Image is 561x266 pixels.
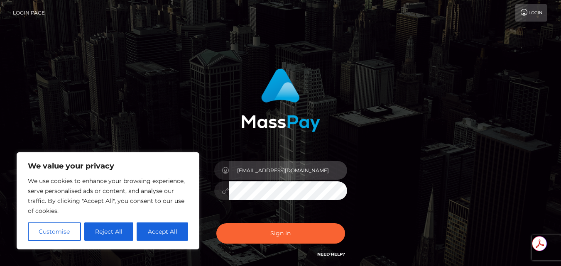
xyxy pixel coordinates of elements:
button: Sign in [216,223,345,244]
a: Need Help? [317,251,345,257]
button: Accept All [137,222,188,241]
a: Login [515,4,547,22]
img: MassPay Login [241,68,320,132]
a: Login Page [13,4,45,22]
p: We value your privacy [28,161,188,171]
button: Reject All [84,222,134,241]
p: We use cookies to enhance your browsing experience, serve personalised ads or content, and analys... [28,176,188,216]
div: We value your privacy [17,152,199,249]
button: Customise [28,222,81,241]
input: Username... [229,161,347,180]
